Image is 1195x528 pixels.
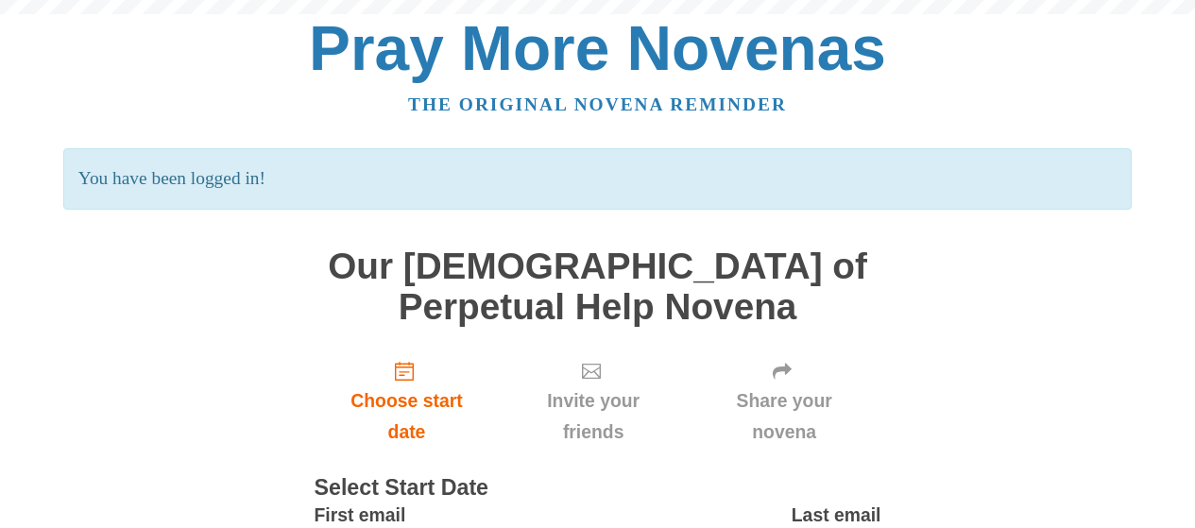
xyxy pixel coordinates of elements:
[408,94,787,114] a: The original novena reminder
[315,247,881,327] h1: Our [DEMOGRAPHIC_DATA] of Perpetual Help Novena
[707,385,862,448] span: Share your novena
[309,13,886,83] a: Pray More Novenas
[315,346,500,458] a: Choose start date
[518,385,668,448] span: Invite your friends
[499,346,687,458] div: Click "Next" to confirm your start date first.
[315,476,881,501] h3: Select Start Date
[63,148,1132,210] p: You have been logged in!
[333,385,481,448] span: Choose start date
[688,346,881,458] div: Click "Next" to confirm your start date first.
